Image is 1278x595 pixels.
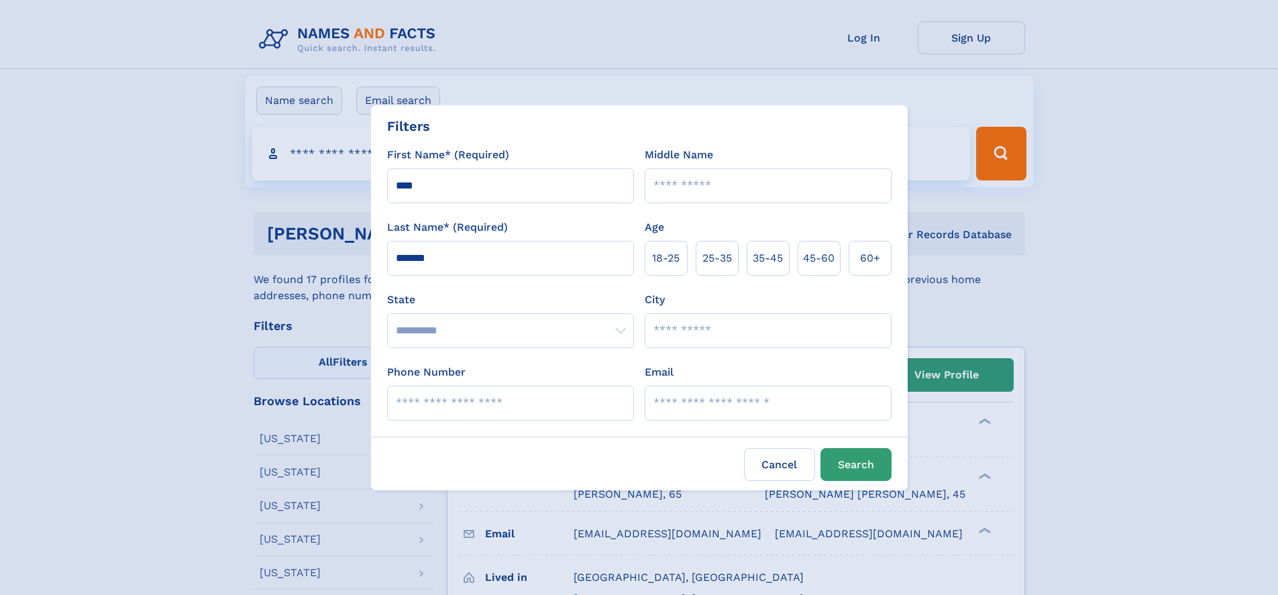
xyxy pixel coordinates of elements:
[645,292,665,308] label: City
[387,364,466,380] label: Phone Number
[860,250,880,266] span: 60+
[702,250,732,266] span: 25‑35
[645,147,713,163] label: Middle Name
[387,219,508,235] label: Last Name* (Required)
[803,250,835,266] span: 45‑60
[820,448,892,481] button: Search
[744,448,815,481] label: Cancel
[387,116,430,136] div: Filters
[645,219,664,235] label: Age
[753,250,783,266] span: 35‑45
[387,292,634,308] label: State
[652,250,680,266] span: 18‑25
[645,364,674,380] label: Email
[387,147,509,163] label: First Name* (Required)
